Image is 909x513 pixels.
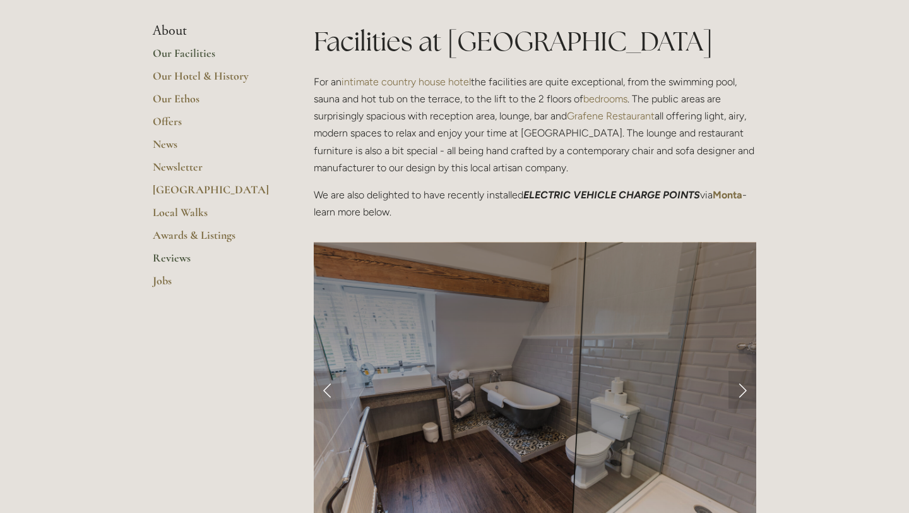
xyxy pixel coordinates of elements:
a: Awards & Listings [153,228,273,251]
a: Local Walks [153,205,273,228]
p: For an the facilities are quite exceptional, from the swimming pool, sauna and hot tub on the ter... [314,73,756,176]
p: We are also delighted to have recently installed via - learn more below. [314,186,756,220]
a: Offers [153,114,273,137]
em: ELECTRIC VEHICLE CHARGE POINTS [523,189,700,201]
a: Previous Slide [314,371,342,409]
a: News [153,137,273,160]
a: bedrooms [583,93,627,105]
a: Next Slide [728,371,756,409]
a: intimate country house hotel [342,76,471,88]
a: Grafene Restaurant [567,110,655,122]
a: Our Ethos [153,92,273,114]
a: Monta [713,189,742,201]
a: Reviews [153,251,273,274]
a: Newsletter [153,160,273,183]
a: Our Facilities [153,46,273,69]
a: [GEOGRAPHIC_DATA] [153,183,273,205]
a: Our Hotel & History [153,69,273,92]
li: About [153,23,273,39]
a: Jobs [153,274,273,296]
h1: Facilities at [GEOGRAPHIC_DATA] [314,23,756,60]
